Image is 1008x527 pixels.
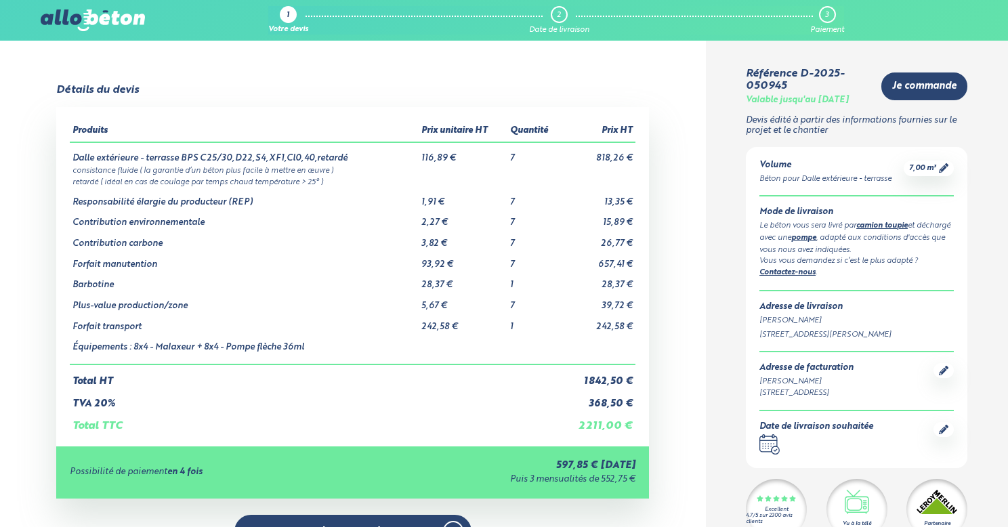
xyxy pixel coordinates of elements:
td: 2 211,00 € [562,409,635,432]
td: Responsabilité élargie du producteur (REP) [70,187,418,208]
td: 657,41 € [562,249,635,270]
div: [STREET_ADDRESS] [759,387,854,399]
td: 5,67 € [419,291,508,312]
td: Forfait manutention [70,249,418,270]
td: 242,58 € [419,312,508,333]
th: Quantité [507,121,562,142]
strong: en 4 fois [167,467,203,476]
td: 15,89 € [562,207,635,228]
div: Mode de livraison [759,207,954,217]
td: retardé ( idéal en cas de coulage par temps chaud température > 25° ) [70,175,635,187]
td: 28,37 € [562,270,635,291]
td: 3,82 € [419,228,508,249]
div: Le béton vous sera livré par et déchargé avec une , adapté aux conditions d'accès que vous nous a... [759,220,954,255]
a: camion toupie [856,222,908,230]
div: Puis 3 mensualités de 552,75 € [361,475,635,485]
div: Date de livraison [529,26,589,35]
div: 1 [287,12,289,20]
td: 7 [507,228,562,249]
td: 1 [507,270,562,291]
a: 3 Paiement [810,6,844,35]
div: Paiement [810,26,844,35]
a: pompe [791,234,816,242]
td: 28,37 € [419,270,508,291]
a: Je commande [881,72,967,100]
div: 3 [825,11,828,20]
td: 7 [507,291,562,312]
iframe: Help widget launcher [887,474,993,512]
div: Adresse de facturation [759,363,854,373]
td: 7 [507,207,562,228]
div: [PERSON_NAME] [759,315,954,326]
div: Date de livraison souhaitée [759,422,873,432]
td: Forfait transport [70,312,418,333]
div: [STREET_ADDRESS][PERSON_NAME] [759,329,954,341]
div: Vous vous demandez si c’est le plus adapté ? . [759,255,954,279]
a: 1 Votre devis [268,6,308,35]
div: Détails du devis [56,84,139,96]
div: Possibilité de paiement [70,467,361,478]
p: Devis édité à partir des informations fournies sur le projet et le chantier [746,116,967,135]
td: 1 842,50 € [562,364,635,387]
div: 597,85 € [DATE] [361,460,635,471]
span: Je commande [892,81,957,92]
td: Total HT [70,364,562,387]
td: Barbotine [70,270,418,291]
a: Contactez-nous [759,269,816,276]
td: 7 [507,249,562,270]
div: Votre devis [268,26,308,35]
td: 1 [507,312,562,333]
div: Béton pour Dalle extérieure - terrasse [759,173,891,185]
th: Produits [70,121,418,142]
td: 2,27 € [419,207,508,228]
td: 93,92 € [419,249,508,270]
div: Référence D-2025-050945 [746,68,870,93]
td: Dalle extérieure - terrasse BPS C25/30,D22,S4,XF1,Cl0,40,retardé [70,142,418,164]
div: 2 [557,11,561,20]
td: 39,72 € [562,291,635,312]
td: TVA 20% [70,387,562,410]
td: Plus-value production/zone [70,291,418,312]
td: 116,89 € [419,142,508,164]
td: 13,35 € [562,187,635,208]
div: 4.7/5 sur 2300 avis clients [746,513,807,525]
a: 2 Date de livraison [529,6,589,35]
div: [PERSON_NAME] [759,376,854,387]
td: 1,91 € [419,187,508,208]
td: 7 [507,142,562,164]
img: allobéton [41,9,145,31]
td: 7 [507,187,562,208]
td: Équipements : 8x4 - Malaxeur + 8x4 - Pompe flèche 36ml [70,332,418,364]
td: consistance fluide ( la garantie d’un béton plus facile à mettre en œuvre ) [70,164,635,175]
td: 818,26 € [562,142,635,164]
td: Contribution carbone [70,228,418,249]
td: 242,58 € [562,312,635,333]
th: Prix unitaire HT [419,121,508,142]
div: Adresse de livraison [759,302,954,312]
div: Volume [759,161,891,171]
div: Excellent [765,507,789,513]
td: 368,50 € [562,387,635,410]
td: Total TTC [70,409,562,432]
div: Valable jusqu'au [DATE] [746,96,849,106]
td: 26,77 € [562,228,635,249]
td: Contribution environnementale [70,207,418,228]
th: Prix HT [562,121,635,142]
